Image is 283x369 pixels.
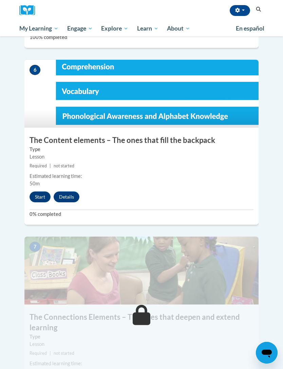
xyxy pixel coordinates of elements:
[101,24,128,33] span: Explore
[30,163,47,168] span: Required
[30,191,51,202] button: Start
[24,135,259,146] h3: The Content elements – The ones that fill the backpack
[30,333,253,340] label: Type
[137,24,158,33] span: Learn
[54,351,74,356] span: not started
[30,351,47,356] span: Required
[24,237,259,305] img: Course Image
[256,342,278,364] iframe: Button to launch messaging window
[50,163,51,168] span: |
[253,5,264,14] button: Search
[30,242,40,252] span: 7
[14,21,269,36] div: Main menu
[19,5,40,16] a: Cox Campus
[30,34,253,41] label: 100% completed
[63,21,97,36] a: Engage
[19,24,58,33] span: My Learning
[50,351,51,356] span: |
[54,191,79,202] button: Details
[230,5,250,16] button: Account Settings
[30,340,253,348] div: Lesson
[163,21,195,36] a: About
[133,21,163,36] a: Learn
[15,21,63,36] a: My Learning
[30,172,253,180] div: Estimated learning time:
[30,181,40,186] span: 50m
[30,153,253,161] div: Lesson
[30,360,253,367] div: Estimated learning time:
[167,24,190,33] span: About
[30,65,40,75] span: 6
[67,24,93,33] span: Engage
[24,60,259,128] img: Course Image
[54,163,74,168] span: not started
[231,21,269,36] a: En español
[19,5,40,16] img: Logo brand
[24,312,259,333] h3: The Connections Elements – The ones that deepen and extend learning
[236,25,264,32] span: En español
[30,146,253,153] label: Type
[30,210,253,218] label: 0% completed
[97,21,133,36] a: Explore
